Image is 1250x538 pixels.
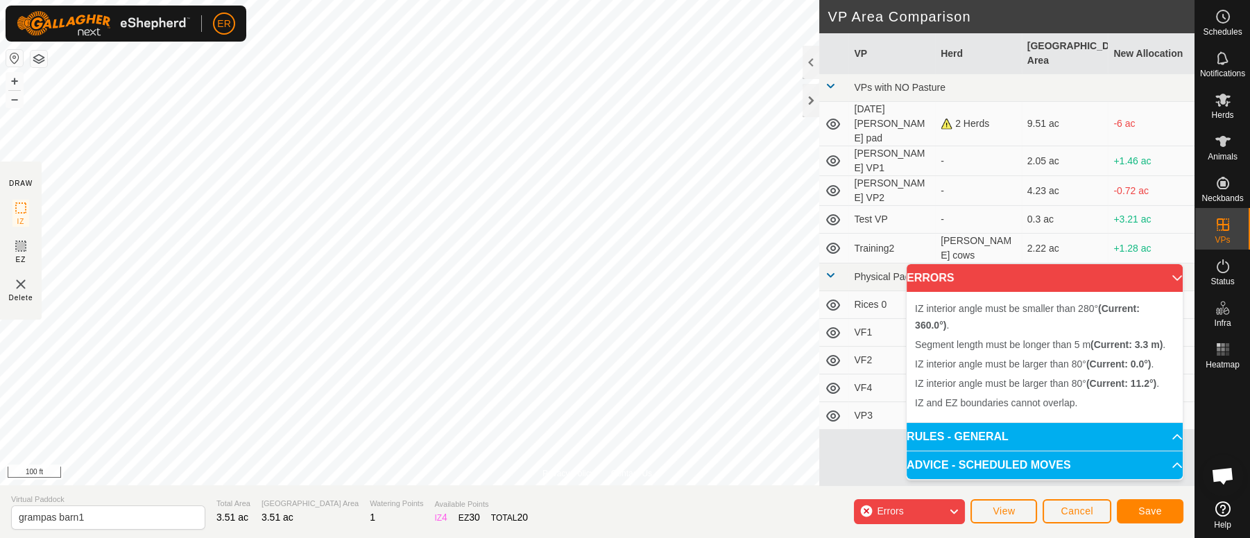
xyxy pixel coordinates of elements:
p-accordion-header: ADVICE - SCHEDULED MOVES [907,451,1183,479]
b: (Current: 11.2°) [1086,378,1156,389]
span: Physical Paddock 1 [854,271,939,282]
span: Virtual Paddock [11,494,205,505]
div: DRAW [9,178,33,189]
td: [DATE] [PERSON_NAME] pad [848,102,935,146]
span: Total Area [216,498,250,510]
button: View [970,499,1037,523]
th: VP [848,33,935,74]
span: Errors [877,505,903,517]
td: +1.46 ac [1108,146,1195,176]
div: [PERSON_NAME] cows [941,234,1016,263]
b: (Current: 3.3 m) [1090,339,1163,350]
td: Rices 0 [848,291,935,319]
span: Heatmap [1206,361,1240,369]
p-accordion-header: ERRORS [907,264,1183,292]
td: 0.3 ac [1022,206,1108,234]
a: Privacy Policy [542,467,594,480]
th: New Allocation [1108,33,1195,74]
span: Herds [1211,111,1233,119]
b: (Current: 0.0°) [1086,358,1151,370]
span: Help [1214,521,1231,529]
span: 4 [442,512,447,523]
span: EZ [16,254,26,265]
span: 20 [517,512,528,523]
div: EZ [459,510,480,525]
p-accordion-header: RULES - GENERAL [907,423,1183,451]
td: VF2 [848,347,935,374]
th: [GEOGRAPHIC_DATA] Area [1022,33,1108,74]
span: Neckbands [1201,194,1243,202]
span: IZ interior angle must be smaller than 280° . [915,303,1140,331]
button: Cancel [1043,499,1111,523]
div: - [941,212,1016,227]
span: IZ interior angle must be larger than 80° . [915,378,1159,389]
button: – [6,91,23,107]
button: Map Layers [31,51,47,67]
button: + [6,73,23,89]
td: 9.51 ac [1022,102,1108,146]
span: Watering Points [370,498,423,510]
span: 3.51 ac [262,512,293,523]
td: 4.23 ac [1022,176,1108,206]
span: ADVICE - SCHEDULED MOVES [907,460,1070,471]
td: 2.05 ac [1022,146,1108,176]
span: Save [1138,505,1162,517]
span: VPs with NO Pasture [854,82,945,93]
span: View [993,505,1015,517]
p-accordion-content: ERRORS [907,292,1183,422]
span: 3.51 ac [216,512,248,523]
span: IZ [17,216,25,227]
span: ER [217,17,230,31]
span: Infra [1214,319,1231,327]
span: VPs [1215,236,1230,244]
span: Cancel [1061,505,1093,517]
a: Open chat [1202,455,1244,496]
td: VP3 [848,402,935,430]
span: Delete [9,293,33,303]
a: Help [1195,496,1250,535]
span: Available Points [434,498,528,510]
div: - [941,184,1016,198]
a: Contact Us [611,467,652,480]
div: TOTAL [491,510,528,525]
span: RULES - GENERAL [907,431,1009,442]
td: [PERSON_NAME] VP2 [848,176,935,206]
span: 30 [469,512,480,523]
div: 2 Herds [941,116,1016,131]
td: +1.28 ac [1108,234,1195,263]
span: Animals [1208,153,1238,161]
span: IZ interior angle must be larger than 80° . [915,358,1154,370]
div: IZ [434,510,447,525]
span: 1 [370,512,375,523]
div: - [941,154,1016,168]
span: IZ and EZ boundaries cannot overlap. [915,397,1077,408]
td: -6 ac [1108,102,1195,146]
button: Reset Map [6,50,23,67]
span: Segment length must be longer than 5 m . [915,339,1165,350]
img: Gallagher Logo [17,11,190,36]
button: Save [1117,499,1183,523]
span: Status [1210,277,1234,286]
span: Notifications [1200,69,1245,78]
td: Training2 [848,234,935,263]
td: -0.72 ac [1108,176,1195,206]
img: VP [12,276,29,293]
span: Schedules [1203,28,1242,36]
td: [PERSON_NAME] VP1 [848,146,935,176]
th: Herd [935,33,1022,74]
td: VF4 [848,374,935,402]
span: [GEOGRAPHIC_DATA] Area [262,498,359,510]
td: Test VP [848,206,935,234]
td: VF1 [848,319,935,347]
td: +3.21 ac [1108,206,1195,234]
td: 2.22 ac [1022,234,1108,263]
h2: VP Area Comparison [828,8,1195,25]
span: ERRORS [907,272,954,284]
